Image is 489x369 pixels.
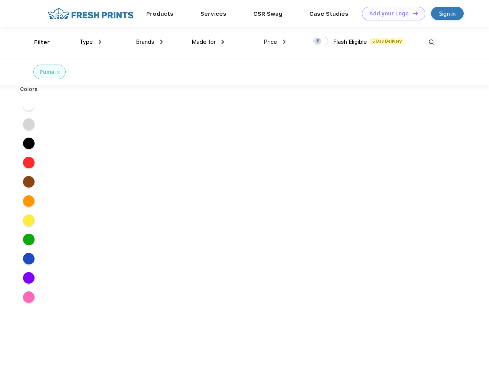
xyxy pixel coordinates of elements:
[34,38,50,47] div: Filter
[413,11,418,15] img: DT
[99,40,101,44] img: dropdown.png
[221,40,224,44] img: dropdown.png
[425,36,438,49] img: desktop_search.svg
[46,7,136,20] img: fo%20logo%202.webp
[57,71,59,74] img: filter_cancel.svg
[370,38,404,45] span: 5 Day Delivery
[192,38,216,45] span: Made for
[264,38,277,45] span: Price
[253,10,282,17] a: CSR Swag
[136,38,154,45] span: Brands
[333,38,367,45] span: Flash Eligible
[79,38,93,45] span: Type
[431,7,464,20] a: Sign in
[369,10,409,17] div: Add your Logo
[146,10,173,17] a: Products
[439,9,456,18] div: Sign in
[14,85,44,93] div: Colors
[160,40,163,44] img: dropdown.png
[200,10,226,17] a: Services
[40,68,55,76] div: Puma
[283,40,286,44] img: dropdown.png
